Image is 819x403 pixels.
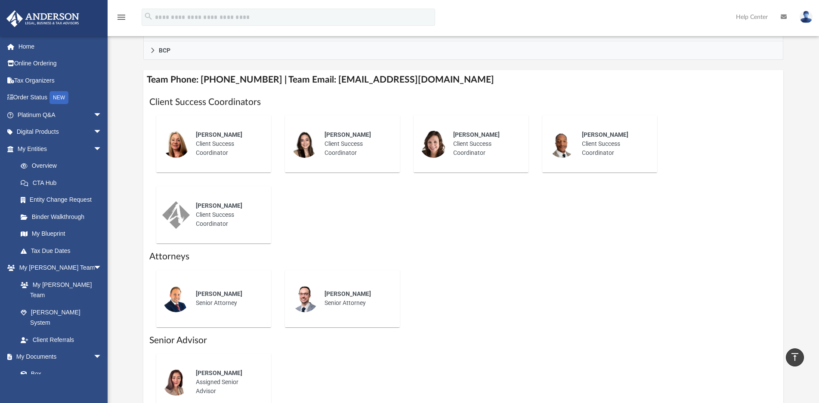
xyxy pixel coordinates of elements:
img: thumbnail [420,130,447,158]
span: [PERSON_NAME] [325,290,371,297]
span: arrow_drop_down [93,259,111,277]
span: arrow_drop_down [93,123,111,141]
a: Binder Walkthrough [12,208,115,225]
a: Digital Productsarrow_drop_down [6,123,115,141]
h4: Team Phone: [PHONE_NUMBER] | Team Email: [EMAIL_ADDRESS][DOMAIN_NAME] [143,70,784,89]
div: Senior Attorney [318,283,394,314]
a: My [PERSON_NAME] Team [12,276,106,304]
div: Client Success Coordinator [447,124,522,163]
span: BCP [159,47,170,53]
div: Senior Attorney [190,283,265,314]
a: Entity Change Request [12,191,115,209]
span: [PERSON_NAME] [325,131,371,138]
a: Tax Due Dates [12,242,115,259]
a: Platinum Q&Aarrow_drop_down [6,106,115,123]
i: search [144,12,153,21]
div: NEW [49,91,68,104]
a: Order StatusNEW [6,89,115,107]
img: thumbnail [162,130,190,158]
span: arrow_drop_down [93,106,111,124]
img: thumbnail [291,285,318,312]
a: menu [116,16,127,22]
span: [PERSON_NAME] [196,290,242,297]
img: thumbnail [162,368,190,396]
i: vertical_align_top [790,352,800,362]
a: My [PERSON_NAME] Teamarrow_drop_down [6,259,111,277]
img: thumbnail [548,130,576,158]
div: Client Success Coordinator [190,195,265,234]
span: [PERSON_NAME] [196,369,242,376]
img: User Pic [800,11,813,23]
i: menu [116,12,127,22]
a: Home [6,38,115,55]
a: Tax Organizers [6,72,115,89]
span: [PERSON_NAME] [196,202,242,209]
span: arrow_drop_down [93,348,111,366]
img: thumbnail [291,130,318,158]
div: Client Success Coordinator [318,124,394,163]
img: thumbnail [162,201,190,229]
a: Overview [12,157,115,175]
span: [PERSON_NAME] [196,131,242,138]
h1: Client Success Coordinators [149,96,778,108]
a: Box [12,365,106,382]
a: My Documentsarrow_drop_down [6,348,111,366]
h1: Attorneys [149,250,778,263]
a: My Blueprint [12,225,111,243]
span: [PERSON_NAME] [453,131,500,138]
img: Anderson Advisors Platinum Portal [4,10,82,27]
div: Assigned Senior Advisor [190,363,265,402]
a: My Entitiesarrow_drop_down [6,140,115,157]
div: Client Success Coordinator [190,124,265,163]
span: arrow_drop_down [93,140,111,158]
span: [PERSON_NAME] [582,131,628,138]
h1: Senior Advisor [149,334,778,347]
a: Online Ordering [6,55,115,72]
a: CTA Hub [12,174,115,191]
img: thumbnail [162,285,190,312]
a: Client Referrals [12,331,111,348]
a: BCP [143,41,784,60]
a: [PERSON_NAME] System [12,304,111,331]
div: Client Success Coordinator [576,124,651,163]
a: vertical_align_top [786,348,804,366]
